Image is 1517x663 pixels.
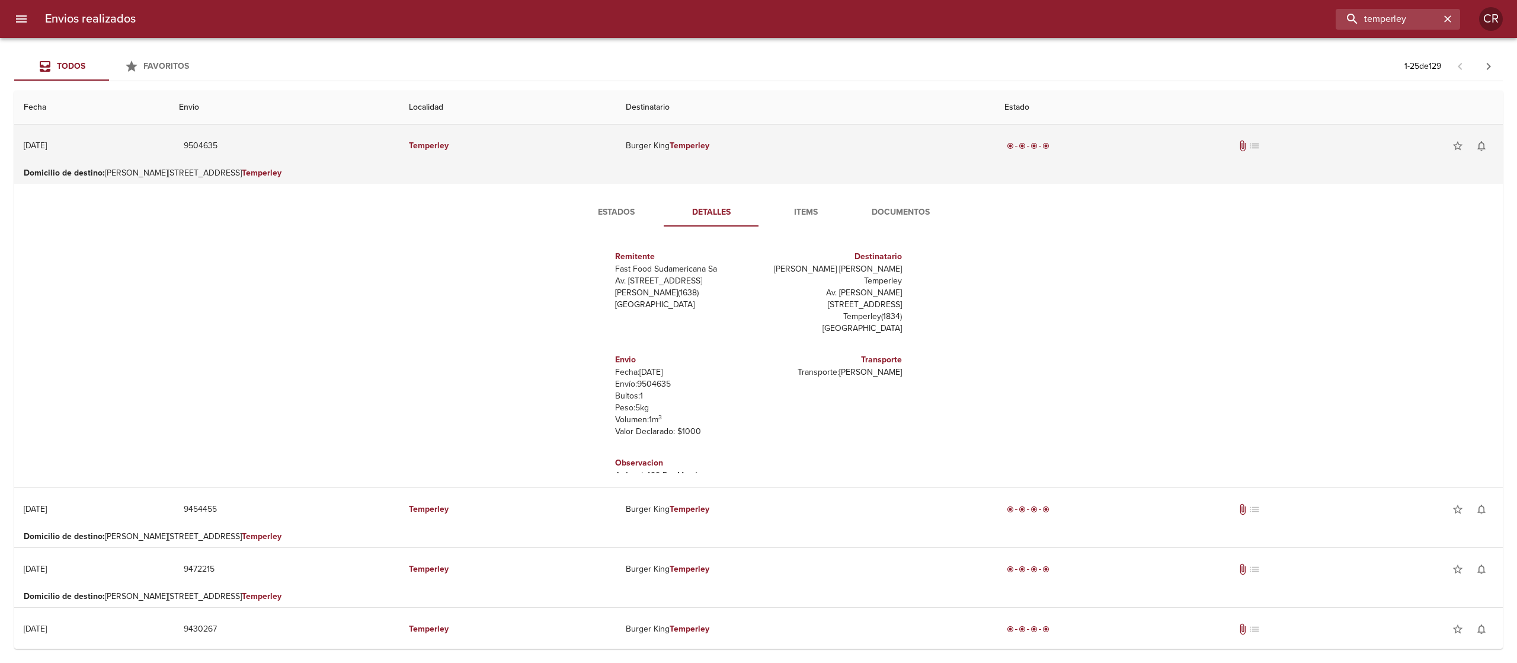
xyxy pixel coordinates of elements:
span: Tiene documentos adjuntos [1237,503,1249,515]
span: Favoritos [143,61,189,71]
span: Pagina siguiente [1474,52,1503,81]
span: radio_button_checked [1030,626,1038,633]
div: Abrir información de usuario [1479,7,1503,31]
button: Agregar a favoritos [1446,557,1470,581]
button: Agregar a favoritos [1446,134,1470,158]
span: notifications_none [1476,140,1487,152]
span: Detalles [671,205,751,220]
b: Domicilio de destino : [24,591,105,601]
th: Destinatario [616,91,995,125]
em: Temperley [242,531,281,541]
em: Temperley [670,141,709,151]
div: Entregado [1004,503,1052,515]
em: Temperley [242,591,281,601]
button: Activar notificaciones [1470,498,1493,521]
button: Agregar a favoritos [1446,617,1470,641]
p: 1 - 25 de 129 [1404,60,1441,72]
button: Activar notificaciones [1470,617,1493,641]
p: Transporte: [PERSON_NAME] [763,366,902,378]
em: Temperley [670,504,709,514]
em: Temperley [242,168,281,178]
p: [PERSON_NAME][STREET_ADDRESS] [24,531,1493,543]
h6: Observacion [615,457,754,470]
button: 9430267 [179,619,222,640]
span: radio_button_checked [1019,566,1026,573]
span: Tiene documentos adjuntos [1237,563,1249,575]
p: Volumen: 1 m [615,414,754,426]
span: radio_button_checked [1042,626,1049,633]
span: radio_button_checked [1019,506,1026,513]
em: Temperley [670,564,709,574]
p: [GEOGRAPHIC_DATA] [615,299,754,311]
span: Items [766,205,846,220]
span: radio_button_checked [1042,142,1049,149]
th: Fecha [14,91,169,125]
th: Estado [995,91,1503,125]
div: [DATE] [24,564,47,574]
span: radio_button_checked [1007,626,1014,633]
span: star_border [1452,140,1464,152]
span: radio_button_checked [1007,142,1014,149]
p: Peso: 5 kg [615,402,754,414]
h6: Remitente [615,250,754,263]
h6: Transporte [763,353,902,366]
div: [DATE] [24,624,47,634]
span: 9454455 [184,502,217,517]
h6: Envio [615,353,754,366]
span: radio_button_checked [1019,142,1026,149]
td: Burger King [616,488,995,531]
span: notifications_none [1476,623,1487,635]
span: Tiene documentos adjuntos [1237,140,1249,152]
span: radio_button_checked [1030,142,1038,149]
span: No tiene pedido asociado [1249,623,1260,635]
span: No tiene pedido asociado [1249,503,1260,515]
td: Burger King [616,548,995,591]
em: Temperley [670,624,709,634]
span: Documentos [860,205,941,220]
th: Envio [169,91,399,125]
b: Domicilio de destino : [24,168,105,178]
em: Temperley [409,504,449,514]
button: 9454455 [179,499,222,521]
button: menu [7,5,36,33]
span: radio_button_checked [1030,566,1038,573]
span: star_border [1452,503,1464,515]
p: Envío: 9504635 [615,378,754,390]
span: radio_button_checked [1042,566,1049,573]
span: Todos [57,61,85,71]
span: 9504635 [184,139,217,154]
span: 9472215 [184,562,215,577]
span: Tiene documentos adjuntos [1237,623,1249,635]
p: [PERSON_NAME] [PERSON_NAME] Temperley [763,263,902,287]
div: Tabs detalle de guia [569,198,948,227]
p: [PERSON_NAME][STREET_ADDRESS] [24,591,1493,603]
span: radio_button_checked [1007,566,1014,573]
p: Fast Food Sudamericana Sa [615,263,754,275]
span: radio_button_checked [1030,506,1038,513]
button: Agregar a favoritos [1446,498,1470,521]
td: Burger King [616,608,995,651]
em: Temperley [409,564,449,574]
button: Activar notificaciones [1470,134,1493,158]
span: No tiene pedido asociado [1249,563,1260,575]
h6: Destinatario [763,250,902,263]
em: Temperley [409,141,449,151]
p: Temperley ( 1834 ) [763,311,902,323]
p: A_1aa_b499 Pre Menú [PERSON_NAME] Mix Segunda Edición 2 [615,470,754,505]
p: [PERSON_NAME] ( 1638 ) [615,287,754,299]
h6: Envios realizados [45,9,136,28]
span: star_border [1452,623,1464,635]
p: Av. [PERSON_NAME][STREET_ADDRESS] [763,287,902,311]
div: [DATE] [24,504,47,514]
span: No tiene pedido asociado [1249,140,1260,152]
span: Estados [576,205,657,220]
p: [GEOGRAPHIC_DATA] [763,323,902,334]
em: Temperley [409,624,449,634]
sup: 3 [658,413,662,421]
span: 9430267 [184,622,217,637]
div: Entregado [1004,140,1052,152]
button: 9472215 [179,559,219,581]
div: [DATE] [24,141,47,151]
p: Valor Declarado: $ 1000 [615,426,754,438]
div: Entregado [1004,563,1052,575]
